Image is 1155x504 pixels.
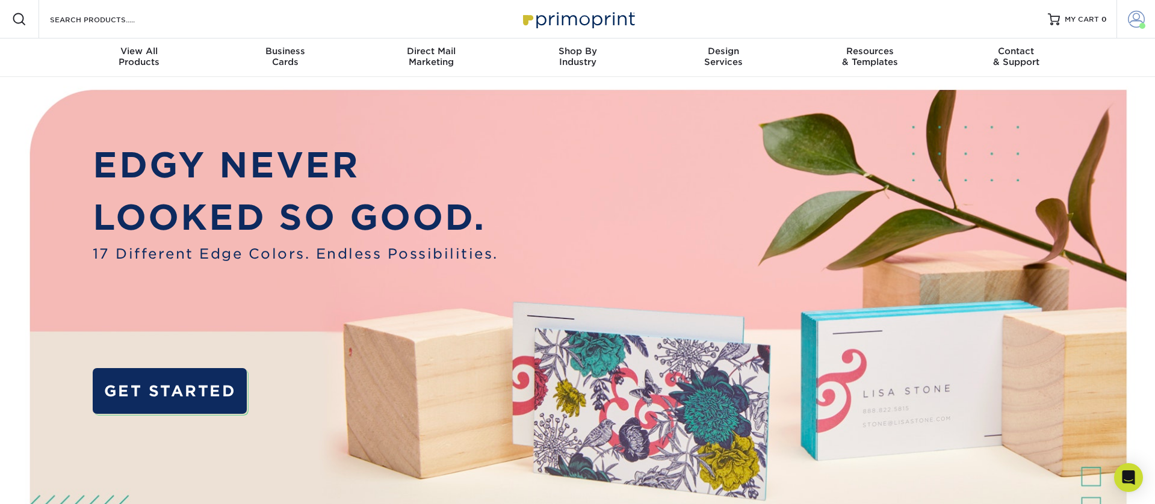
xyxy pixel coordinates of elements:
p: LOOKED SO GOOD. [93,192,498,244]
a: Resources& Templates [797,38,943,77]
a: Direct MailMarketing [358,38,504,77]
span: Contact [943,46,1089,57]
div: Marketing [358,46,504,67]
a: DesignServices [651,38,797,77]
div: Open Intercom Messenger [1114,463,1143,492]
span: 17 Different Edge Colors. Endless Possibilities. [93,244,498,265]
a: BusinessCards [212,38,358,77]
p: EDGY NEVER [93,140,498,191]
span: Shop By [504,46,651,57]
span: Business [212,46,358,57]
div: & Templates [797,46,943,67]
div: Cards [212,46,358,67]
div: Industry [504,46,651,67]
div: & Support [943,46,1089,67]
div: Services [651,46,797,67]
a: Contact& Support [943,38,1089,77]
span: Resources [797,46,943,57]
span: Direct Mail [358,46,504,57]
a: View AllProducts [66,38,212,77]
span: MY CART [1065,14,1099,25]
div: Products [66,46,212,67]
input: SEARCH PRODUCTS..... [49,12,166,26]
span: Design [651,46,797,57]
span: 0 [1101,15,1107,23]
span: View All [66,46,212,57]
img: Primoprint [518,6,638,32]
a: GET STARTED [93,368,247,414]
a: Shop ByIndustry [504,38,651,77]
